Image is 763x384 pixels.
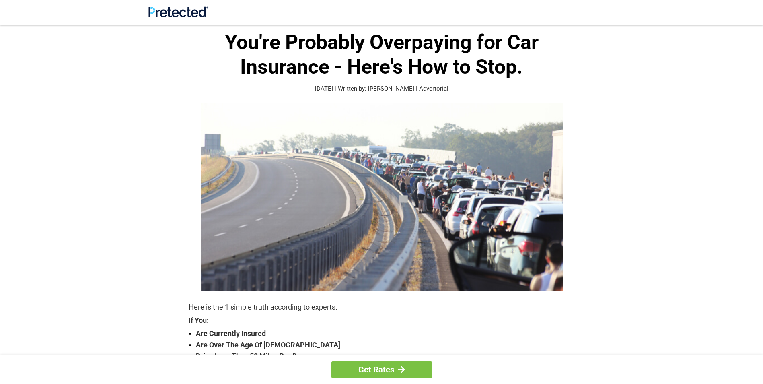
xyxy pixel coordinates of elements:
strong: If You: [189,317,575,324]
a: Site Logo [148,11,208,19]
p: Here is the 1 simple truth according to experts: [189,301,575,313]
img: Site Logo [148,6,208,17]
p: [DATE] | Written by: [PERSON_NAME] | Advertorial [189,84,575,93]
strong: Are Currently Insured [196,328,575,339]
h1: You're Probably Overpaying for Car Insurance - Here's How to Stop. [189,30,575,79]
a: Get Rates [331,361,432,378]
strong: Are Over The Age Of [DEMOGRAPHIC_DATA] [196,339,575,351]
strong: Drive Less Than 50 Miles Per Day [196,351,575,362]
